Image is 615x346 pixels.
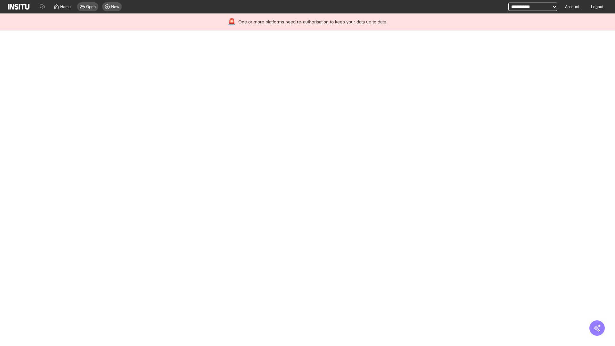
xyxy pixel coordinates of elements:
[228,17,236,26] div: 🚨
[238,19,387,25] span: One or more platforms need re-authorisation to keep your data up to date.
[111,4,119,9] span: New
[60,4,71,9] span: Home
[8,4,29,10] img: Logo
[86,4,96,9] span: Open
